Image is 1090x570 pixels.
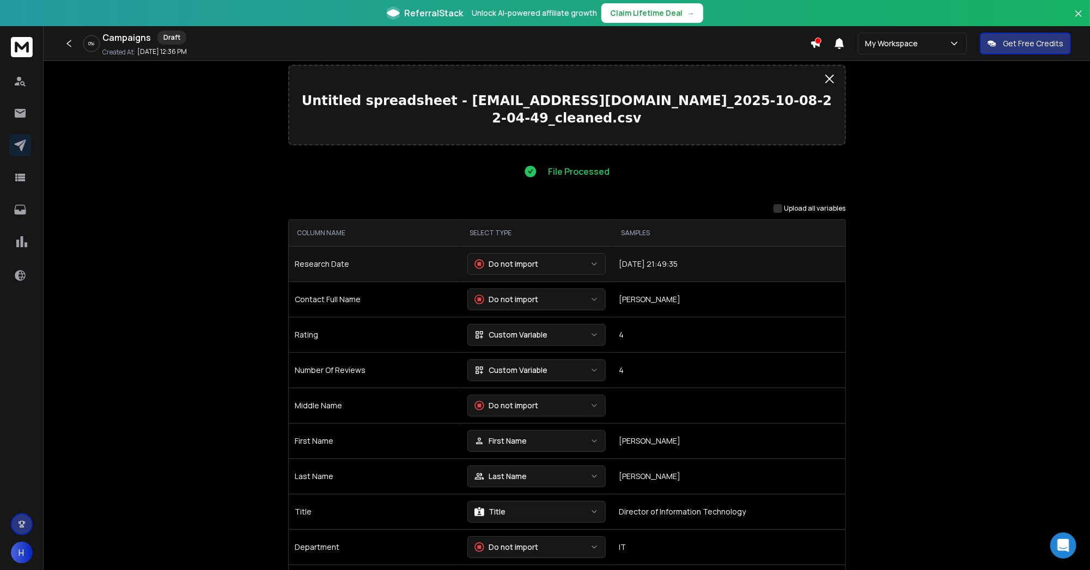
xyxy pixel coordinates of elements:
td: [PERSON_NAME] [612,458,845,494]
th: SAMPLES [612,220,845,246]
span: → [687,8,695,19]
button: Close banner [1071,7,1086,33]
div: Do not import [474,294,538,305]
td: Director of Information Technology [612,494,845,529]
p: Created At: [102,48,135,57]
td: Rating [289,317,461,352]
button: H [11,542,33,563]
div: Last Name [474,471,527,482]
td: [DATE] 21:49:35 [612,246,845,281]
th: COLUMN NAME [289,220,461,246]
label: Upload all variables [784,204,846,213]
td: [PERSON_NAME] [612,423,845,458]
td: Number Of Reviews [289,352,461,388]
td: IT [612,529,845,565]
div: Draft [157,30,186,45]
button: Get Free Credits [980,33,1071,54]
p: Untitled spreadsheet - [EMAIL_ADDRESS][DOMAIN_NAME]_2025-10-08-22-04-49_cleaned.csv [298,92,836,127]
div: Do not import [474,259,538,269]
p: [DATE] 12:36 PM [137,47,187,56]
div: Do not import [474,400,538,411]
p: My Workspace [865,38,922,49]
div: First Name [474,436,527,446]
th: SELECT TYPE [461,220,612,246]
td: Contact Full Name [289,281,461,317]
p: File Processed [548,165,610,178]
div: Open Intercom Messenger [1050,532,1076,559]
h1: Campaigns [102,31,151,44]
td: First Name [289,423,461,458]
td: Middle Name [289,388,461,423]
td: Last Name [289,458,461,494]
td: Title [289,494,461,529]
div: Do not import [474,542,538,553]
td: 4 [612,317,845,352]
div: Title [474,506,506,517]
div: Custom Variable [474,329,547,340]
td: Research Date [289,246,461,281]
span: ReferralStack [404,7,463,20]
div: Custom Variable [474,365,547,376]
p: 0 % [89,40,95,47]
td: 4 [612,352,845,388]
p: Get Free Credits [1003,38,1063,49]
td: [PERSON_NAME] [612,281,845,317]
td: Department [289,529,461,565]
button: Claim Lifetime Deal→ [601,3,703,23]
p: Unlock AI-powered affiliate growth [472,8,597,19]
